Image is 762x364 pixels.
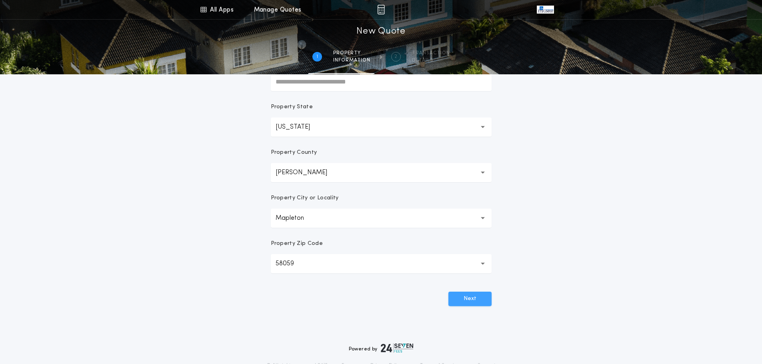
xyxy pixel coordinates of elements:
[316,54,318,60] h2: 1
[276,168,340,177] p: [PERSON_NAME]
[381,343,414,353] img: logo
[377,5,385,14] img: img
[271,103,313,111] p: Property State
[271,194,339,202] p: Property City or Locality
[412,57,450,64] span: details
[276,259,307,269] p: 58059
[448,292,492,306] button: Next
[271,209,492,228] button: Mapleton
[333,50,370,56] span: Property
[271,149,317,157] p: Property County
[271,240,323,248] p: Property Zip Code
[271,254,492,273] button: 58059
[333,57,370,64] span: information
[537,6,554,14] img: vs-icon
[276,213,317,223] p: Mapleton
[276,122,323,132] p: [US_STATE]
[271,117,492,137] button: [US_STATE]
[349,343,414,353] div: Powered by
[271,163,492,182] button: [PERSON_NAME]
[412,50,450,56] span: Transaction
[394,54,397,60] h2: 2
[356,25,405,38] h1: New Quote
